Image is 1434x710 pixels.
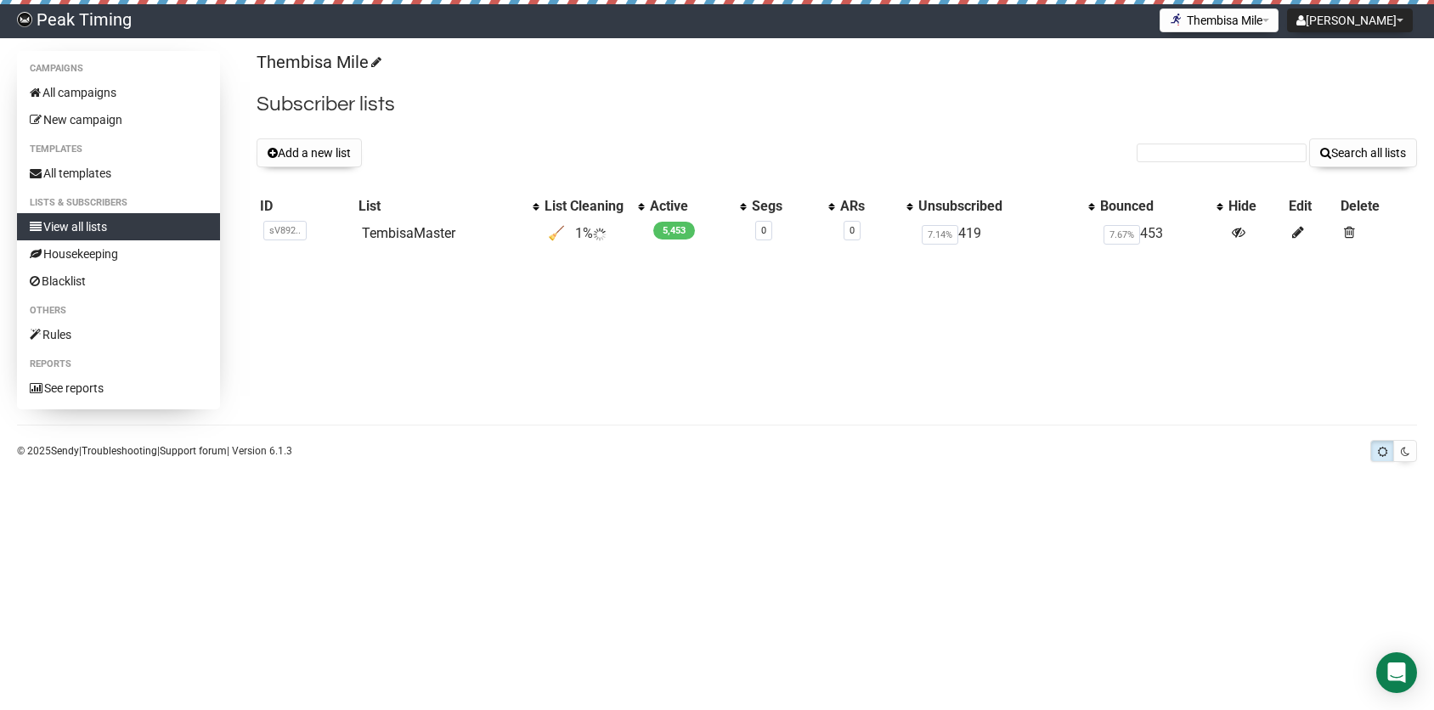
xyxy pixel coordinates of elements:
th: Hide: No sort applied, sorting is disabled [1225,194,1285,218]
div: ARs [840,198,898,215]
a: Sendy [51,445,79,457]
li: Reports [17,354,220,375]
li: Others [17,301,220,321]
div: ID [260,198,352,215]
span: 7.14% [922,225,958,245]
img: favicons [1169,13,1183,26]
td: 419 [915,218,1097,249]
th: Segs: No sort applied, activate to apply an ascending sort [748,194,837,218]
div: Open Intercom Messenger [1376,652,1417,693]
a: Support forum [160,445,227,457]
div: Active [650,198,731,215]
th: List Cleaning: No sort applied, activate to apply an ascending sort [541,194,646,218]
th: ID: No sort applied, sorting is disabled [257,194,355,218]
div: Hide [1228,198,1282,215]
li: Templates [17,139,220,160]
td: 🧹 1% [541,218,646,249]
button: [PERSON_NAME] [1287,8,1413,32]
td: 453 [1097,218,1225,249]
button: Search all lists [1309,138,1417,167]
a: See reports [17,375,220,402]
th: ARs: No sort applied, activate to apply an ascending sort [837,194,915,218]
button: Thembisa Mile [1160,8,1279,32]
th: Edit: No sort applied, sorting is disabled [1285,194,1337,218]
img: fe6304f8dfb71b1e94859481f946d94f [17,12,32,27]
th: Delete: No sort applied, sorting is disabled [1337,194,1417,218]
p: © 2025 | | | Version 6.1.3 [17,442,292,460]
th: Bounced: No sort applied, activate to apply an ascending sort [1097,194,1225,218]
a: 0 [761,225,766,236]
a: Blacklist [17,268,220,295]
button: Add a new list [257,138,362,167]
a: All templates [17,160,220,187]
a: Thembisa Mile [257,52,379,72]
div: List Cleaning [545,198,629,215]
li: Campaigns [17,59,220,79]
a: All campaigns [17,79,220,106]
div: List [358,198,524,215]
a: Rules [17,321,220,348]
a: Housekeeping [17,240,220,268]
li: Lists & subscribers [17,193,220,213]
div: Segs [752,198,820,215]
div: Unsubscribed [918,198,1080,215]
span: sV892.. [263,221,307,240]
a: Troubleshooting [82,445,157,457]
th: Active: No sort applied, activate to apply an ascending sort [646,194,748,218]
th: Unsubscribed: No sort applied, activate to apply an ascending sort [915,194,1097,218]
img: loader.gif [593,228,607,241]
h2: Subscriber lists [257,89,1417,120]
a: TembisaMaster [362,225,455,241]
div: Delete [1341,198,1414,215]
div: Edit [1289,198,1334,215]
a: 0 [850,225,855,236]
a: View all lists [17,213,220,240]
span: 7.67% [1104,225,1140,245]
span: 5,453 [653,222,695,239]
div: Bounced [1100,198,1208,215]
a: New campaign [17,106,220,133]
th: List: No sort applied, activate to apply an ascending sort [355,194,541,218]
